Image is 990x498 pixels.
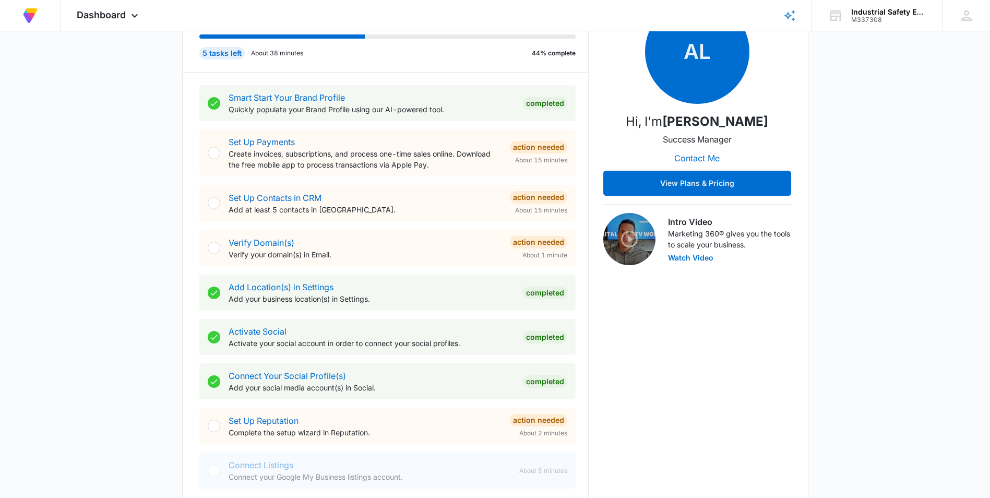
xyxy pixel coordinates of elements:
[662,114,768,129] strong: [PERSON_NAME]
[229,326,287,337] a: Activate Social
[663,133,732,146] p: Success Manager
[668,216,791,228] h3: Intro Video
[229,427,502,438] p: Complete the setup wizard in Reputation.
[229,282,333,292] a: Add Location(s) in Settings
[664,146,730,171] button: Contact Me
[519,429,567,438] span: About 2 minutes
[229,471,511,482] p: Connect your Google My Business listings account.
[510,191,567,204] div: Action Needed
[515,206,567,215] span: About 15 minutes
[603,171,791,196] button: View Plans & Pricing
[851,16,927,23] div: account id
[523,375,567,388] div: Completed
[515,156,567,165] span: About 15 minutes
[510,236,567,248] div: Action Needed
[199,47,245,60] div: 5 tasks left
[229,193,321,203] a: Set Up Contacts in CRM
[251,49,303,58] p: About 38 minutes
[532,49,576,58] p: 44% complete
[21,6,40,25] img: Volusion
[229,416,299,426] a: Set Up Reputation
[77,9,126,20] span: Dashboard
[519,466,567,476] span: About 5 minutes
[229,148,502,170] p: Create invoices, subscriptions, and process one-time sales online. Download the free mobile app t...
[229,92,345,103] a: Smart Start Your Brand Profile
[229,371,346,381] a: Connect Your Social Profile(s)
[229,104,515,115] p: Quickly populate your Brand Profile using our AI-powered tool.
[523,287,567,299] div: Completed
[229,238,294,248] a: Verify Domain(s)
[229,137,295,147] a: Set Up Payments
[522,251,567,260] span: About 1 minute
[603,213,655,265] img: Intro Video
[668,254,713,262] button: Watch Video
[626,112,768,131] p: Hi, I'm
[229,338,515,349] p: Activate your social account in order to connect your social profiles.
[523,331,567,343] div: Completed
[229,382,515,393] p: Add your social media account(s) in Social.
[668,228,791,250] p: Marketing 360® gives you the tools to scale your business.
[851,8,927,16] div: account name
[523,97,567,110] div: Completed
[510,414,567,426] div: Action Needed
[229,249,502,260] p: Verify your domain(s) in Email.
[229,293,515,304] p: Add your business location(s) in Settings.
[229,204,502,215] p: Add at least 5 contacts in [GEOGRAPHIC_DATA].
[510,141,567,153] div: Action Needed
